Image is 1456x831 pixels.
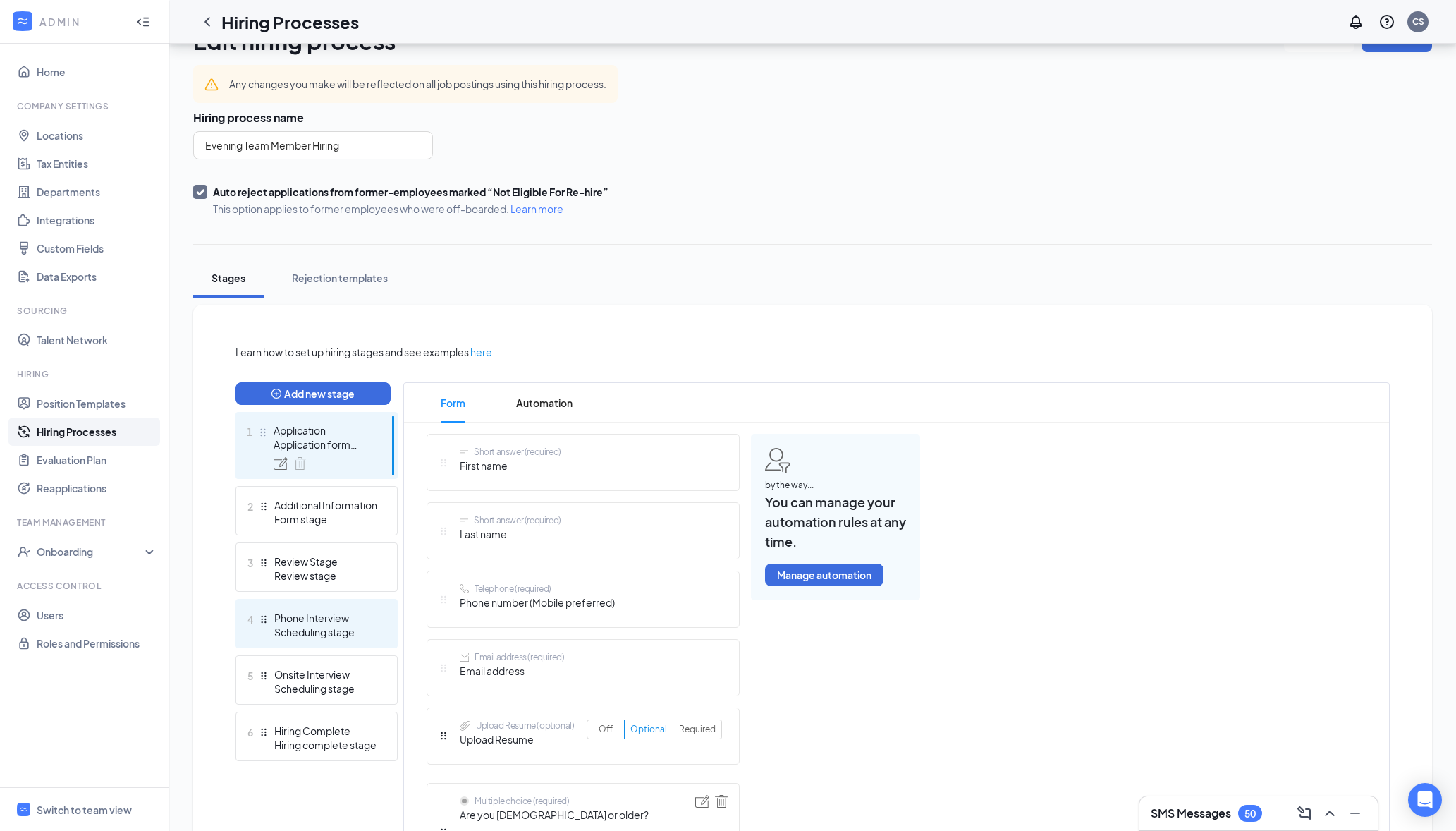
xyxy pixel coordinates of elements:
[274,625,377,639] div: Scheduling stage
[37,418,157,446] a: Hiring Processes
[679,724,716,734] span: Required
[37,389,157,418] a: Position Templates
[1408,783,1442,817] div: Open Intercom Messenger
[193,110,1432,126] h3: Hiring process name
[599,724,613,734] span: Off
[274,437,377,451] div: Application form stage
[516,383,573,423] span: Automation
[439,458,448,468] svg: Drag
[247,498,253,515] span: 2
[37,545,145,559] div: Onboarding
[274,498,377,512] div: Additional Information
[213,185,608,199] div: Auto reject applications from former-employees marked “Not Eligible For Re-hire”
[460,595,615,610] span: Phone number (Mobile preferred)
[235,382,391,405] button: plus-circleAdd new stage
[247,724,253,741] span: 6
[271,389,281,399] span: plus-circle
[17,580,154,592] div: Access control
[221,10,359,34] h1: Hiring Processes
[765,564,883,586] button: Manage automation
[439,595,448,605] svg: Drag
[441,383,465,423] span: Form
[207,271,250,285] div: Stages
[37,601,157,629] a: Users
[37,446,157,474] a: Evaluation Plan
[39,15,123,29] div: ADMIN
[274,611,377,625] div: Phone Interview
[1347,13,1364,30] svg: Notifications
[1344,802,1366,825] button: Minimize
[439,663,448,673] svg: Drag
[259,671,269,681] svg: Drag
[274,738,377,752] div: Hiring complete stage
[460,458,561,473] span: First name
[17,368,154,380] div: Hiring
[1293,802,1316,825] button: ComposeMessage
[474,446,561,458] div: Short answer (required)
[37,121,157,150] a: Locations
[1319,802,1341,825] button: ChevronUp
[1296,805,1313,822] svg: ComposeMessage
[37,803,132,817] div: Switch to team view
[37,58,157,86] a: Home
[274,423,377,437] div: Application
[765,479,906,492] span: by the way...
[460,663,564,679] span: Email address
[1412,16,1424,28] div: CS
[292,271,388,285] div: Rejection templates
[510,202,563,215] a: Learn more
[235,344,469,360] span: Learn how to set up hiring stages and see examples
[1321,805,1338,822] svg: ChevronUp
[460,807,649,823] span: Are you [DEMOGRAPHIC_DATA] or older?
[193,131,433,159] input: Name of hiring process
[247,611,253,628] span: 4
[470,344,492,360] a: here
[259,558,269,568] button: Drag
[247,423,252,440] span: 1
[19,805,28,814] svg: WorkstreamLogo
[213,202,608,216] span: This option applies to former employees who were off-boarded.
[475,795,570,807] div: Multiple choice (required)
[199,13,216,30] svg: ChevronLeft
[37,178,157,206] a: Departments
[37,326,157,354] a: Talent Network
[274,554,377,569] div: Review Stage
[37,474,157,502] a: Reapplications
[17,305,154,317] div: Sourcing
[37,150,157,178] a: Tax Entities
[247,554,253,571] span: 3
[37,629,157,657] a: Roles and Permissions
[274,667,377,681] div: Onsite Interview
[274,512,377,526] div: Form stage
[16,14,30,28] svg: WorkstreamLogo
[229,76,606,92] div: Any changes you make will be reflected on all job postings using this hiring process.
[1347,805,1364,822] svg: Minimize
[475,651,564,663] div: Email address (required)
[259,614,269,624] svg: Drag
[17,545,31,559] svg: UserCheck
[1378,13,1395,30] svg: QuestionInfo
[17,516,154,528] div: Team Management
[439,526,448,536] svg: Drag
[460,526,561,542] span: Last name
[259,727,269,737] svg: Drag
[204,78,219,92] svg: Warning
[1151,806,1231,821] h3: SMS Messages
[37,262,157,291] a: Data Exports
[274,569,377,583] div: Review stage
[17,100,154,112] div: Company Settings
[37,206,157,234] a: Integrations
[475,583,551,595] div: Telephone (required)
[765,492,906,552] span: You can manage your automation rules at any time.
[37,234,157,262] a: Custom Fields
[274,724,377,738] div: Hiring Complete
[259,502,269,511] svg: Drag
[136,15,150,29] svg: Collapse
[439,731,448,741] svg: Drag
